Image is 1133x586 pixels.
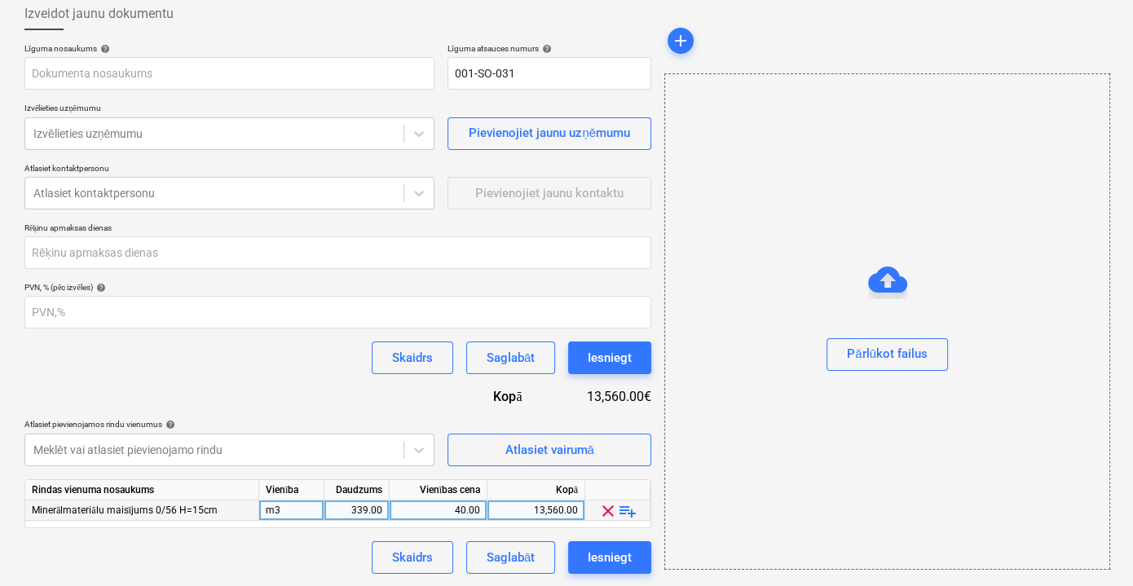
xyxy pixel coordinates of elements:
[162,420,175,430] span: help
[469,122,630,143] div: Pievienojiet jaunu uzņēmumu
[447,43,651,54] div: Līguma atsauces numurs
[487,347,535,368] div: Saglabāt
[568,541,651,574] button: Iesniegt
[372,341,453,374] button: Skaidrs
[331,500,382,521] div: 339.00
[494,500,578,521] div: 13,560.00
[447,434,651,466] button: Atlasiet vairumā
[598,501,618,521] span: clear
[24,43,434,54] div: Līguma nosaukums
[618,501,637,521] span: playlist_add
[568,341,651,374] button: Iesniegt
[24,419,434,430] div: Atlasiet pievienojamos rindu vienumus
[439,387,548,406] div: Kopā
[447,57,651,90] input: Atsauces numurs
[487,547,535,568] div: Saglabāt
[392,547,433,568] div: Skaidrs
[259,500,324,521] div: m3
[324,480,390,500] div: Daudzums
[588,547,632,568] div: Iesniegt
[24,236,651,269] input: Rēķinu apmaksas dienas
[97,44,110,54] span: help
[588,347,632,368] div: Iesniegt
[24,163,434,177] p: Atlasiet kontaktpersonu
[372,541,453,574] button: Skaidrs
[505,439,593,460] div: Atlasiet vairumā
[32,504,218,516] span: Minerālmateriālu maisījums 0/56 H=15cm
[392,347,433,368] div: Skaidrs
[664,73,1110,570] div: Pārlūkot failus
[24,57,434,90] input: Dokumenta nosaukums
[466,341,555,374] button: Saglabāt
[827,338,948,371] button: Pārlūkot failus
[24,103,434,117] p: Izvēlieties uzņēmumu
[24,282,651,293] div: PVN, % (pēc izvēles)
[24,4,174,24] span: Izveidot jaunu dokumentu
[487,480,585,500] div: Kopā
[259,480,324,500] div: Vienība
[93,283,106,293] span: help
[24,296,651,328] input: PVN,%
[390,480,487,500] div: Vienības cena
[396,500,480,521] div: 40.00
[539,44,552,54] span: help
[25,480,259,500] div: Rindas vienuma nosaukums
[447,117,651,150] button: Pievienojiet jaunu uzņēmumu
[548,387,651,406] div: 13,560.00€
[466,541,555,574] button: Saglabāt
[847,343,928,364] div: Pārlūkot failus
[24,223,651,236] p: Rēķinu apmaksas dienas
[671,31,690,51] span: add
